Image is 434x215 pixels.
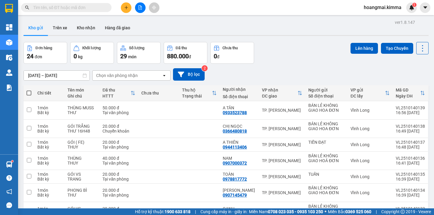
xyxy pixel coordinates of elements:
[223,87,256,92] div: Người nhận
[182,94,212,98] div: Trạng thái
[223,105,256,110] div: A TÂN
[124,5,128,10] span: plus
[11,160,13,162] sup: 1
[189,54,191,59] span: đ
[396,124,425,129] div: VL2510140138
[37,161,61,165] div: Bất kỳ
[68,129,96,133] div: THƯ 16H48
[37,140,61,145] div: 1 món
[138,5,142,10] span: file-add
[68,124,96,129] div: GÓI TRẮNG
[120,53,127,60] span: 29
[68,88,96,92] div: Tên món
[82,46,101,50] div: Khối lượng
[308,204,344,213] div: BÁN LẺ KHÔNG GIAO HOÁ ĐƠN
[262,174,302,179] div: TP. [PERSON_NAME]
[210,42,254,64] button: Chưa thu0đ
[6,161,12,168] img: warehouse-icon
[37,188,61,193] div: 1 món
[6,175,12,181] span: question-circle
[102,177,135,181] div: Tại văn phòng
[74,53,77,60] span: 0
[179,85,220,101] th: Toggle SortBy
[48,21,72,35] button: Trên xe
[223,110,247,115] div: 0933523788
[102,188,135,193] div: 20.000 đ
[396,206,425,211] div: VL2510140133
[393,85,428,101] th: Toggle SortBy
[68,145,96,149] div: THUY
[37,105,61,110] div: 1 món
[167,53,189,60] span: 880.000
[308,94,344,98] div: Số điện thoại
[396,177,425,181] div: 16:39 [DATE]
[202,65,208,71] sup: 2
[396,145,425,149] div: 16:48 [DATE]
[351,174,390,179] div: Vĩnh Long
[149,2,159,13] button: aim
[308,88,344,92] div: Người gửi
[351,88,385,92] div: VP gửi
[135,2,146,13] button: file-add
[308,140,344,145] div: TIẾN ĐẠT
[68,172,96,177] div: GÓI VS
[351,43,378,54] button: Lên hàng
[25,5,29,10] span: search
[348,85,393,101] th: Toggle SortBy
[396,110,425,115] div: 16:56 [DATE]
[37,129,61,133] div: Bất kỳ
[6,85,12,91] img: solution-icon
[396,193,425,197] div: 16:39 [DATE]
[308,185,344,195] div: BÁN LẺ KHÔNG GIAO HOA ĐƠN
[223,140,256,145] div: A THIÊN
[5,4,13,13] img: logo-vxr
[33,4,104,11] input: Tìm tên, số ĐT hoặc mã đơn
[68,105,96,110] div: THÙNG MUSS
[68,206,96,211] div: GÓI VS
[376,208,377,215] span: |
[223,193,247,197] div: 0907145479
[420,2,430,13] button: caret-down
[6,69,12,76] img: warehouse-icon
[223,172,256,177] div: TOÀN
[6,54,12,61] img: warehouse-icon
[102,94,131,98] div: HTTT
[6,202,12,208] span: message
[223,145,247,149] div: 0944113406
[223,161,247,165] div: 0907000372
[214,53,217,60] span: 0
[68,156,96,161] div: THÙNG
[249,208,323,215] span: Miền Nam
[262,108,302,113] div: TP. [PERSON_NAME]
[152,5,156,10] span: aim
[102,105,135,110] div: 50.000 đ
[70,42,114,64] button: Khối lượng0kg
[24,71,90,80] input: Select a date range.
[195,208,196,215] span: |
[68,140,96,145] div: GÓI ( FE)
[259,85,305,101] th: Toggle SortBy
[102,140,135,145] div: 20.000 đ
[351,158,390,163] div: Vĩnh Long
[217,54,219,59] span: đ
[68,188,96,193] div: PHONG BÌ
[351,108,390,113] div: Vĩnh Long
[262,126,302,131] div: TP. [PERSON_NAME]
[6,39,12,46] img: warehouse-icon
[37,91,61,95] div: Chi tiết
[164,42,207,64] button: Đã thu880.000đ
[223,177,247,181] div: 0978817772
[308,103,344,113] div: BÁN LẺ KHÔNG GIAO HOA ĐƠN
[128,54,137,59] span: món
[102,156,135,161] div: 40.000 đ
[413,3,415,7] span: 1
[129,46,144,50] div: Số lượng
[37,206,61,211] div: 1 món
[102,129,135,133] div: Chuyển khoản
[262,142,302,147] div: TP. [PERSON_NAME]
[102,124,135,129] div: 20.000 đ
[223,206,256,211] div: OANH
[395,19,415,26] div: ver 1.8.147
[412,3,417,7] sup: 1
[37,156,61,161] div: 1 món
